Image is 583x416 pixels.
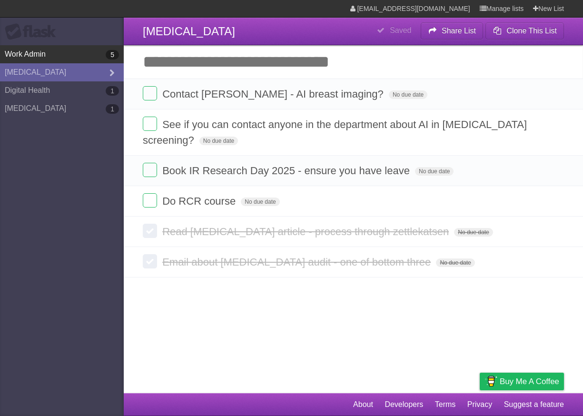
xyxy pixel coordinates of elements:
button: Share List [421,22,484,40]
b: Saved [390,26,411,34]
div: Flask [5,23,62,40]
span: Read [MEDICAL_DATA] article - process through zettlekatsen [162,226,451,238]
b: Share List [442,27,476,35]
span: [MEDICAL_DATA] [143,25,235,38]
span: Book IR Research Day 2025 - ensure you have leave [162,165,412,177]
span: Email about [MEDICAL_DATA] audit - one of bottom three [162,256,433,268]
span: Contact [PERSON_NAME] - AI breast imaging? [162,88,386,100]
b: Clone This List [506,27,557,35]
label: Done [143,254,157,268]
a: Developers [385,396,423,414]
span: No due date [241,198,279,206]
span: No due date [436,258,474,267]
label: Done [143,117,157,131]
label: Done [143,86,157,100]
span: See if you can contact anyone in the department about AI in [MEDICAL_DATA] screening? [143,119,527,146]
a: Suggest a feature [504,396,564,414]
a: About [353,396,373,414]
label: Done [143,163,157,177]
span: Do RCR course [162,195,238,207]
span: No due date [389,90,427,99]
img: Buy me a coffee [484,373,497,389]
span: No due date [415,167,454,176]
a: Buy me a coffee [480,373,564,390]
button: Clone This List [485,22,564,40]
b: 5 [106,50,119,59]
span: Buy me a coffee [500,373,559,390]
span: No due date [454,228,493,237]
a: Terms [435,396,456,414]
label: Done [143,193,157,208]
a: Privacy [467,396,492,414]
b: 1 [106,86,119,96]
b: 1 [106,104,119,114]
span: No due date [199,137,238,145]
label: Done [143,224,157,238]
